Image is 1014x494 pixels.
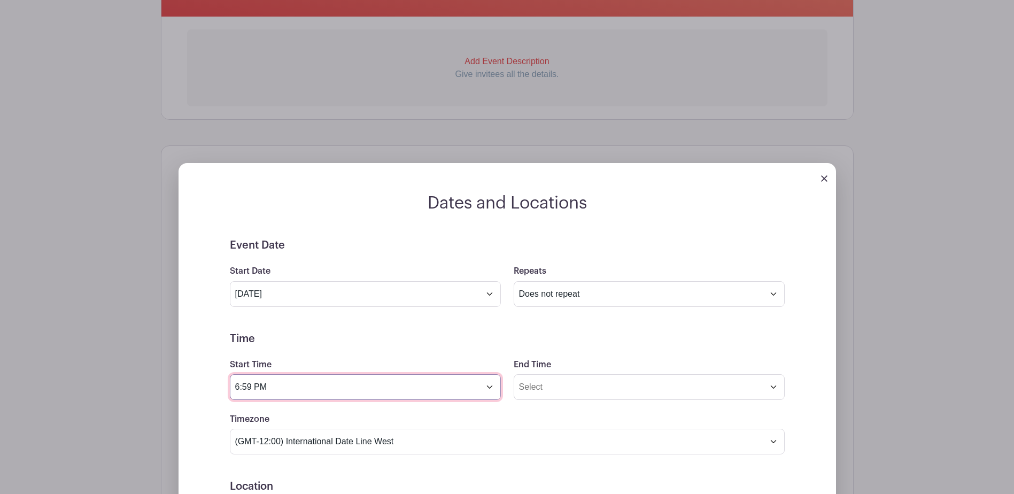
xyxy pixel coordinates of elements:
input: Select [514,374,785,400]
input: Select [230,374,501,400]
label: Start Time [230,360,272,370]
label: Repeats [514,266,546,276]
label: Start Date [230,266,270,276]
input: Select [230,281,501,307]
h5: Time [230,333,785,345]
h2: Dates and Locations [179,193,836,213]
h5: Event Date [230,239,785,252]
label: End Time [514,360,551,370]
h5: Location [230,480,785,493]
img: close_button-5f87c8562297e5c2d7936805f587ecaba9071eb48480494691a3f1689db116b3.svg [821,175,827,182]
label: Timezone [230,414,269,424]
